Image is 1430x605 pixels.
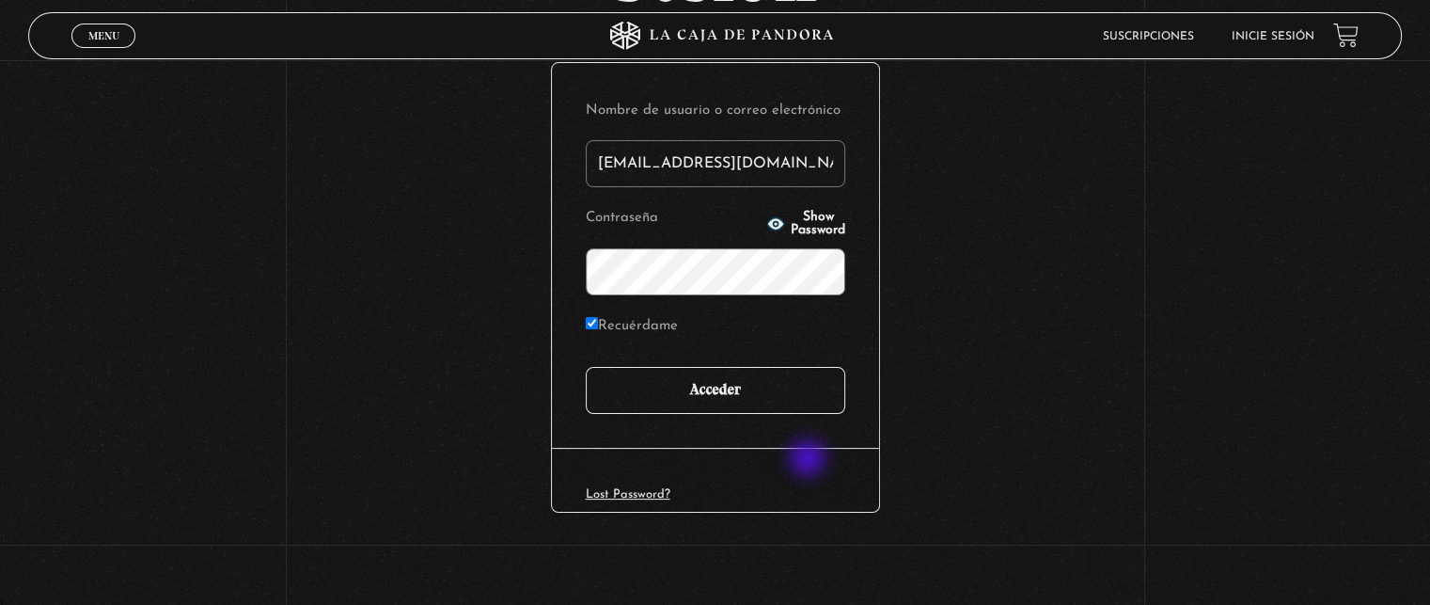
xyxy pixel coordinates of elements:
[586,367,845,414] input: Acceder
[586,204,761,233] label: Contraseña
[1103,31,1194,42] a: Suscripciones
[586,312,678,342] label: Recuérdame
[1232,31,1314,42] a: Inicie sesión
[82,46,126,59] span: Cerrar
[586,97,845,126] label: Nombre de usuario o correo electrónico
[88,30,119,41] span: Menu
[1333,23,1359,48] a: View your shopping cart
[586,317,598,329] input: Recuérdame
[766,211,845,237] button: Show Password
[791,211,845,237] span: Show Password
[586,488,670,501] a: Lost Password?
